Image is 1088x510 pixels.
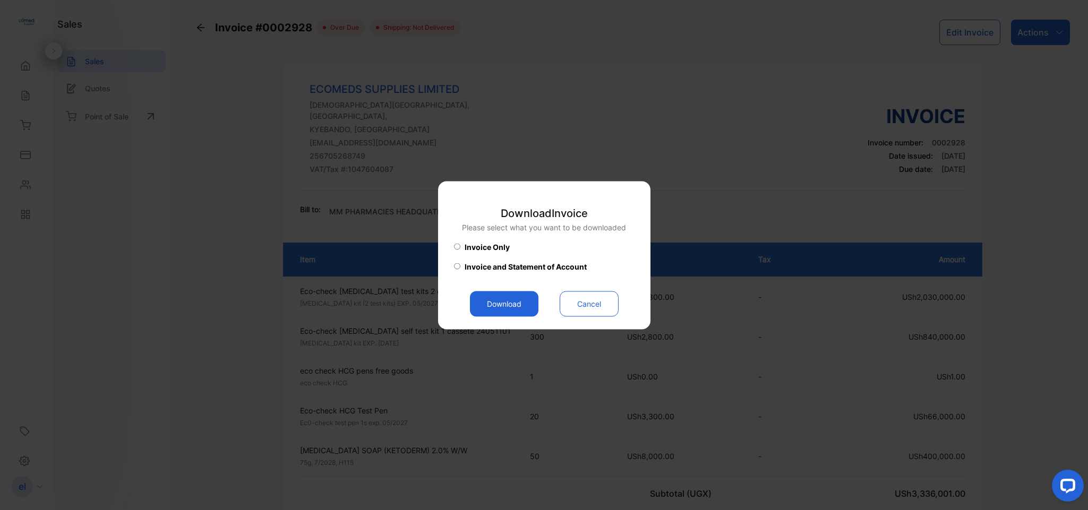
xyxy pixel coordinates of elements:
button: Cancel [560,291,619,316]
p: Download Invoice [462,205,626,221]
iframe: LiveChat chat widget [1043,465,1088,510]
p: Please select what you want to be downloaded [462,221,626,232]
span: Invoice and Statement of Account [465,261,587,272]
span: Invoice Only [465,241,510,252]
button: Download [470,291,538,316]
